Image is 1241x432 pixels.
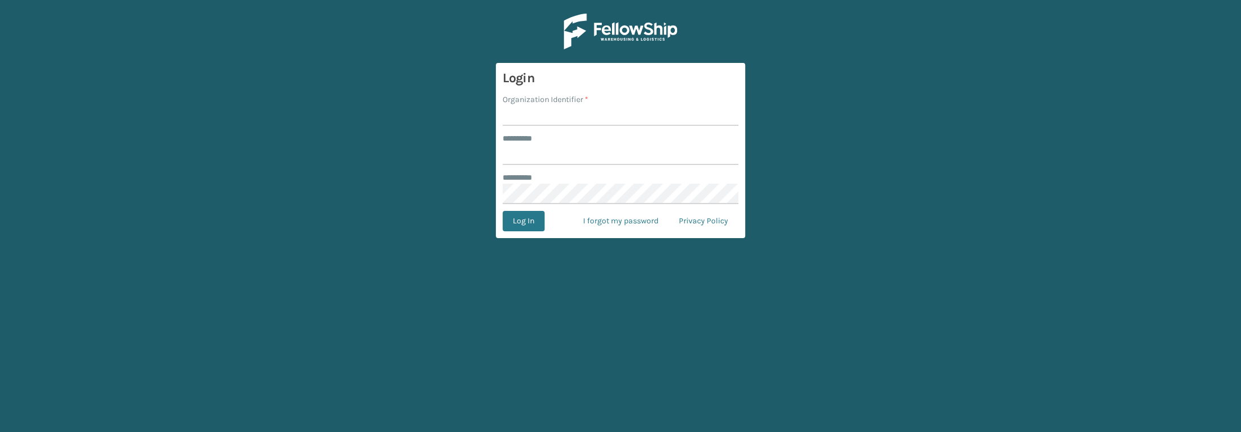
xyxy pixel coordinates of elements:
h3: Login [503,70,738,87]
label: Organization Identifier [503,94,588,105]
button: Log In [503,211,545,231]
img: Logo [564,14,677,49]
a: I forgot my password [573,211,669,231]
a: Privacy Policy [669,211,738,231]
